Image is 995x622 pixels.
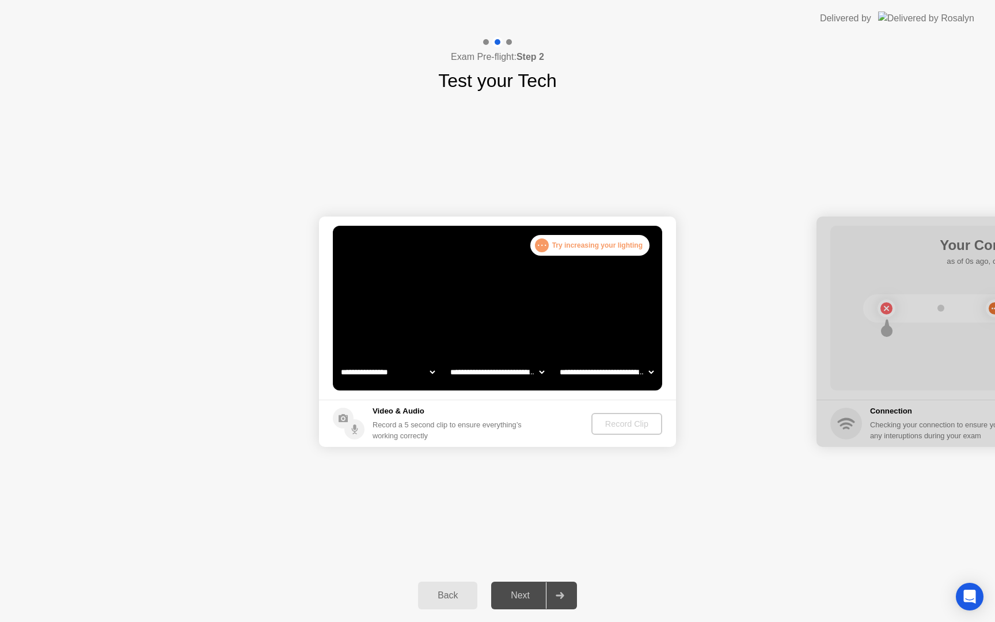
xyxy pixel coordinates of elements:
h4: Exam Pre-flight: [451,50,544,64]
b: Step 2 [517,52,544,62]
button: Next [491,582,577,609]
h5: Video & Audio [373,405,526,417]
div: Open Intercom Messenger [956,583,983,610]
h1: Test your Tech [438,67,557,94]
select: Available speakers [448,361,546,384]
select: Available microphones [557,361,656,384]
div: Record a 5 second clip to ensure everything’s working correctly [373,419,526,441]
select: Available cameras [339,361,437,384]
div: Back [421,590,474,601]
div: Next [495,590,546,601]
div: . . . [535,238,549,252]
div: Delivered by [820,12,871,25]
button: Back [418,582,477,609]
img: Delivered by Rosalyn [878,12,974,25]
div: Try increasing your lighting [530,235,650,256]
div: Record Clip [596,419,658,428]
button: Record Clip [591,413,662,435]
